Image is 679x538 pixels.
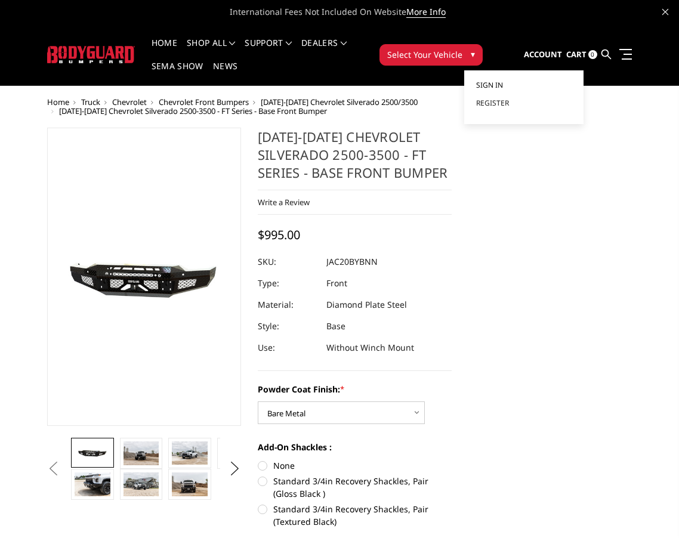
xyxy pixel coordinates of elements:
dd: JAC20BYBNN [326,251,378,273]
a: More Info [406,6,446,18]
span: ▾ [471,48,475,60]
dt: Material: [258,294,317,316]
dt: SKU: [258,251,317,273]
h1: [DATE]-[DATE] Chevrolet Silverado 2500-3500 - FT Series - Base Front Bumper [258,128,452,190]
img: 2020-2023 Chevrolet Silverado 2500-3500 - FT Series - Base Front Bumper [172,472,208,496]
img: BODYGUARD BUMPERS [47,46,135,63]
a: shop all [187,39,235,62]
a: [DATE]-[DATE] Chevrolet Silverado 2500/3500 [261,97,418,107]
a: Dealers [301,39,347,62]
dd: Front [326,273,347,294]
button: Previous [44,460,62,478]
span: Cart [566,49,587,60]
a: 2020-2023 Chevrolet Silverado 2500-3500 - FT Series - Base Front Bumper [47,128,241,426]
img: 2020-2023 Chevrolet Silverado 2500-3500 - FT Series - Base Front Bumper [124,472,159,496]
span: Sign in [476,80,503,90]
dt: Use: [258,337,317,358]
span: 0 [588,50,597,59]
span: Account [524,49,562,60]
a: Cart 0 [566,39,597,71]
img: 2020-2023 Chevrolet Silverado 2500-3500 - FT Series - Base Front Bumper [172,441,208,465]
a: Sign in [476,76,572,94]
a: Register [476,94,572,112]
img: 2020-2023 Chevrolet Silverado 2500-3500 - FT Series - Base Front Bumper [75,472,110,496]
dt: Style: [258,316,317,337]
span: Register [476,98,509,108]
span: [DATE]-[DATE] Chevrolet Silverado 2500-3500 - FT Series - Base Front Bumper [59,106,327,116]
label: Standard 3/4in Recovery Shackles, Pair (Gloss Black ) [258,475,452,500]
a: News [213,62,237,85]
dd: Base [326,316,345,337]
iframe: Chat Widget [619,481,679,538]
label: None [258,459,452,472]
a: Support [245,39,292,62]
span: $995.00 [258,227,300,243]
a: Write a Review [258,197,310,208]
label: Powder Coat Finish: [258,383,452,395]
dd: Diamond Plate Steel [326,294,407,316]
a: Account [524,39,562,71]
a: Truck [81,97,100,107]
dt: Type: [258,273,317,294]
a: Home [152,39,177,62]
a: Chevrolet Front Bumpers [159,97,249,107]
a: Chevrolet [112,97,147,107]
button: Next [226,460,244,478]
img: 2020-2023 Chevrolet Silverado 2500-3500 - FT Series - Base Front Bumper [124,441,159,465]
a: SEMA Show [152,62,203,85]
label: Standard 3/4in Recovery Shackles, Pair (Textured Black) [258,503,452,528]
dd: Without Winch Mount [326,337,414,358]
a: Home [47,97,69,107]
button: Select Your Vehicle [379,44,483,66]
label: Add-On Shackles : [258,441,452,453]
span: Select Your Vehicle [387,48,462,61]
img: 2020-2023 Chevrolet Silverado 2500-3500 - FT Series - Base Front Bumper [75,445,110,461]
